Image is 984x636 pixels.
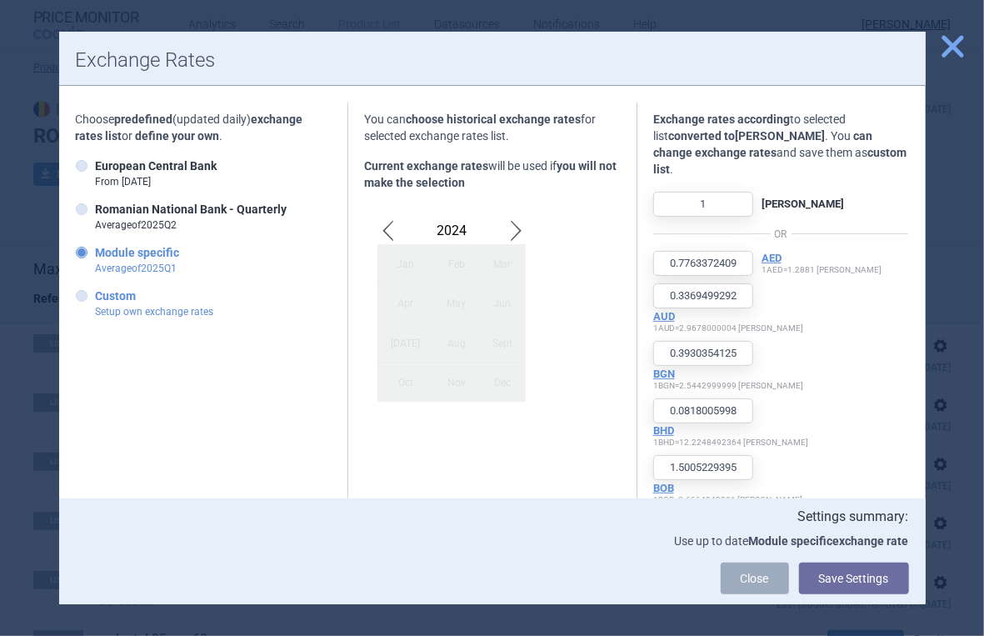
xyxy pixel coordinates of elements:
[364,158,620,191] p: will be used if
[479,363,526,402] div: Dec
[749,534,909,548] strong: Module specific exchange rate
[653,368,803,391] p: 1 BGN = 2.5442999999 [PERSON_NAME]
[668,129,825,143] strong: converted to [PERSON_NAME]
[433,283,479,323] div: May
[433,323,479,362] div: Aug
[377,218,397,244] span: Previous Month
[96,304,214,319] p: Setup own exchange rates
[721,563,789,594] a: Close
[506,218,526,244] span: Next Month
[96,174,217,189] p: From [DATE]
[653,424,808,448] p: 1 BHD = 12.2248492364 [PERSON_NAME]
[653,482,802,505] p: 1 BOB = 0.6664343301 [PERSON_NAME]
[96,203,287,216] strong: Romanian National Bank - Quarterly
[377,363,433,402] div: Oct
[406,113,581,126] strong: choose historical exchange rates
[136,129,220,143] strong: define your own
[364,111,620,144] p: You can for selected exchange rates list.
[96,289,137,303] strong: Custom
[96,261,180,276] p: Average of 2025 Q 1
[364,159,488,173] strong: Current exchange rates
[653,146,907,176] strong: custom list
[377,323,433,362] div: [DATE]
[762,252,782,265] button: AED
[76,533,909,549] p: Use up to date
[653,111,909,178] p: to selected list . You and save them as .
[377,218,526,244] div: 2024
[762,198,844,211] strong: [PERSON_NAME]
[377,283,433,323] div: Apr
[76,48,909,73] h1: Exchange Rates
[76,113,303,143] strong: exchange rates list
[377,244,433,283] div: Jan
[433,363,479,402] div: Nov
[479,244,526,283] div: Mar
[364,159,617,189] strong: you will not make the selection
[96,246,180,259] strong: Module specific
[96,159,217,173] strong: European Central Bank
[653,368,675,381] button: BGN
[653,113,790,126] strong: Exchange rates according
[115,113,173,126] strong: predefined
[762,252,882,275] p: 1 AED = 1.2881 [PERSON_NAME]
[653,424,674,438] button: BHD
[479,283,526,323] div: Jun
[799,563,909,594] button: Save Settings
[653,482,674,495] button: BOB
[76,111,332,144] p: Choose (updated daily) or .
[96,218,287,233] p: Average of 2025 Q 2
[653,129,872,159] strong: can change exchange rates
[798,508,909,524] strong: Settings summary:
[433,244,479,283] div: Feb
[653,310,803,333] p: 1 AUD = 2.9678000004 [PERSON_NAME]
[771,226,792,243] span: OR
[479,323,526,362] div: Sept
[653,310,675,323] button: AUD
